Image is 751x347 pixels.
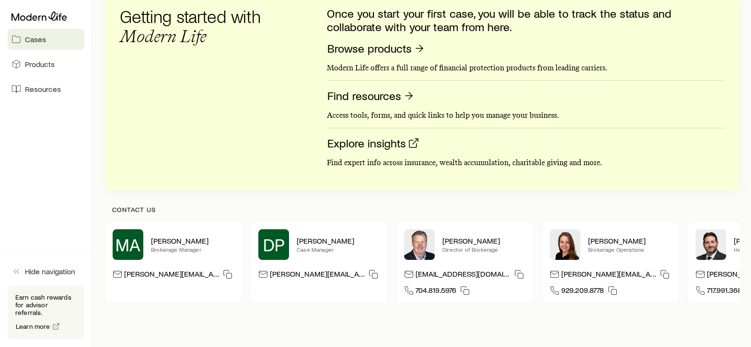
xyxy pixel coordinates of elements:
[297,246,380,253] p: Case Manager
[588,246,671,253] p: Brokerage Operations
[327,41,426,56] a: Browse products
[116,235,140,254] span: MA
[25,59,55,69] span: Products
[442,236,526,246] p: [PERSON_NAME]
[8,286,84,339] div: Earn cash rewards for advisor referrals.Learn more
[442,246,526,253] p: Director of Brokerage
[416,285,456,298] span: 704.819.5976
[8,54,84,75] a: Products
[151,236,234,246] p: [PERSON_NAME]
[327,63,724,73] p: Modern Life offers a full range of financial protection products from leading carriers.
[120,7,273,46] h3: Getting started with
[8,78,84,100] a: Resources
[327,7,724,34] p: Once you start your first case, you will be able to track the status and collaborate with your te...
[588,236,671,246] p: [PERSON_NAME]
[270,269,365,282] p: [PERSON_NAME][EMAIL_ADDRESS][DOMAIN_NAME]
[695,229,726,260] img: Bryan Simmons
[416,269,510,282] p: [EMAIL_ADDRESS][DOMAIN_NAME]
[15,293,77,316] p: Earn cash rewards for advisor referrals.
[561,269,656,282] p: [PERSON_NAME][EMAIL_ADDRESS][DOMAIN_NAME]
[120,26,207,46] span: Modern Life
[327,136,420,151] a: Explore insights
[25,267,75,276] span: Hide navigation
[327,89,415,103] a: Find resources
[25,84,61,94] span: Resources
[25,34,46,44] span: Cases
[297,236,380,246] p: [PERSON_NAME]
[112,206,732,213] p: Contact us
[8,261,84,282] button: Hide navigation
[124,269,219,282] p: [PERSON_NAME][EMAIL_ADDRESS][PERSON_NAME][DOMAIN_NAME]
[327,111,724,120] p: Access tools, forms, and quick links to help you manage your business.
[263,235,285,254] span: DP
[327,158,724,168] p: Find expert info across insurance, wealth accumulation, charitable giving and more.
[561,285,604,298] span: 929.209.8778
[8,29,84,50] a: Cases
[16,323,50,330] span: Learn more
[707,285,745,298] span: 717.991.3687
[550,229,580,260] img: Ellen Wall
[404,229,435,260] img: Trey Wall
[151,246,234,253] p: Brokerage Manager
